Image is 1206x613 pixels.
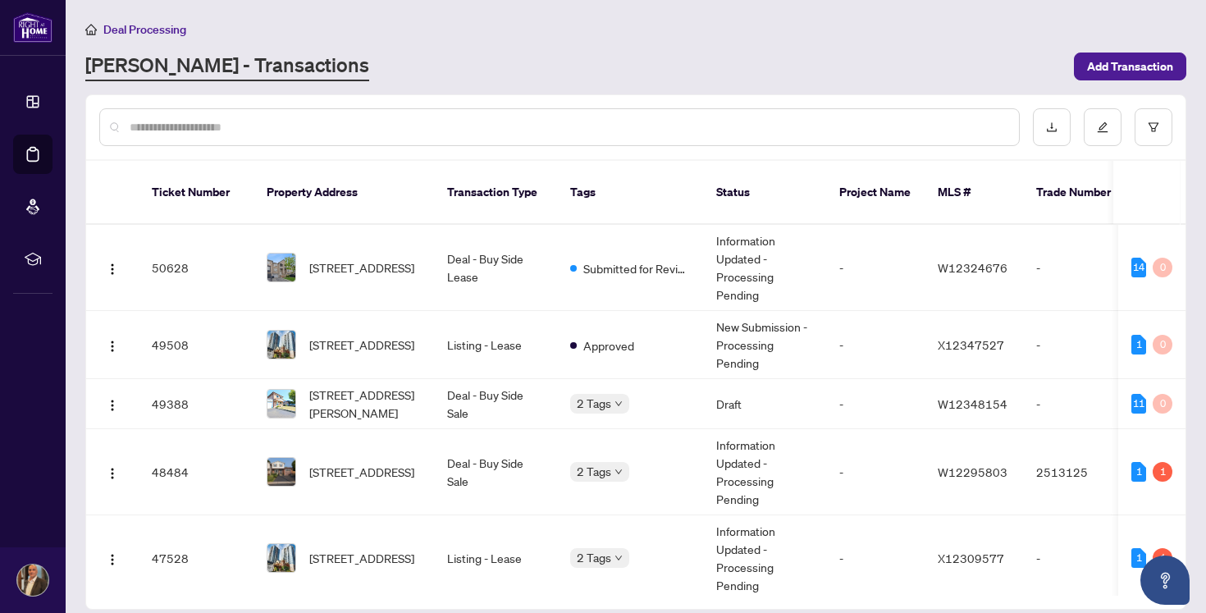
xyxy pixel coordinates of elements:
img: Profile Icon [17,565,48,596]
img: thumbnail-img [267,331,295,359]
td: - [1023,379,1138,429]
img: Logo [106,399,119,412]
td: Information Updated - Processing Pending [703,515,826,602]
span: filter [1148,121,1159,133]
td: 50628 [139,225,254,311]
td: - [826,225,925,311]
td: - [826,379,925,429]
td: Deal - Buy Side Sale [434,379,557,429]
td: Information Updated - Processing Pending [703,225,826,311]
img: logo [13,12,53,43]
span: [STREET_ADDRESS] [309,549,414,567]
th: Trade Number [1023,161,1138,225]
button: Logo [99,332,126,358]
div: 14 [1131,258,1146,277]
span: Deal Processing [103,22,186,37]
img: Logo [106,553,119,566]
td: - [1023,225,1138,311]
span: 2 Tags [577,394,611,413]
img: thumbnail-img [267,254,295,281]
div: 0 [1153,335,1172,355]
th: Property Address [254,161,434,225]
div: 1 [1153,548,1172,568]
div: 0 [1153,394,1172,414]
td: 49388 [139,379,254,429]
span: down [614,468,623,476]
td: 47528 [139,515,254,602]
a: [PERSON_NAME] - Transactions [85,52,369,81]
span: down [614,400,623,408]
span: W12348154 [938,396,1007,411]
td: New Submission - Processing Pending [703,311,826,379]
img: Logo [106,340,119,353]
span: edit [1097,121,1108,133]
div: 1 [1131,548,1146,568]
td: Listing - Lease [434,311,557,379]
button: Logo [99,391,126,417]
td: - [826,429,925,515]
div: 1 [1131,462,1146,482]
td: - [826,311,925,379]
button: filter [1135,108,1172,146]
div: 1 [1153,462,1172,482]
button: Logo [99,459,126,485]
span: Submitted for Review [583,259,690,277]
span: [STREET_ADDRESS] [309,463,414,481]
img: Logo [106,467,119,480]
div: 11 [1131,394,1146,414]
th: Project Name [826,161,925,225]
div: 1 [1131,335,1146,355]
span: X12347527 [938,337,1004,352]
th: Ticket Number [139,161,254,225]
th: Transaction Type [434,161,557,225]
td: Listing - Lease [434,515,557,602]
td: Deal - Buy Side Sale [434,429,557,515]
th: MLS # [925,161,1023,225]
span: [STREET_ADDRESS] [309,258,414,277]
td: - [826,515,925,602]
td: 49508 [139,311,254,379]
span: Add Transaction [1087,53,1173,80]
td: - [1023,311,1138,379]
td: 48484 [139,429,254,515]
div: 0 [1153,258,1172,277]
span: [STREET_ADDRESS] [309,336,414,354]
span: 2 Tags [577,548,611,567]
span: home [85,24,97,35]
span: X12309577 [938,551,1004,565]
span: 2 Tags [577,462,611,481]
span: Approved [583,336,634,355]
td: Deal - Buy Side Lease [434,225,557,311]
span: down [614,554,623,562]
span: download [1046,121,1058,133]
td: - [1023,515,1138,602]
span: W12324676 [938,260,1007,275]
th: Status [703,161,826,225]
button: Logo [99,254,126,281]
span: [STREET_ADDRESS][PERSON_NAME] [309,386,421,422]
button: edit [1084,108,1121,146]
th: Tags [557,161,703,225]
td: Information Updated - Processing Pending [703,429,826,515]
img: thumbnail-img [267,390,295,418]
button: download [1033,108,1071,146]
td: 2513125 [1023,429,1138,515]
img: Logo [106,263,119,276]
span: W12295803 [938,464,1007,479]
button: Add Transaction [1074,53,1186,80]
button: Logo [99,545,126,571]
img: thumbnail-img [267,544,295,572]
button: Open asap [1140,556,1190,605]
td: Draft [703,379,826,429]
img: thumbnail-img [267,458,295,486]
